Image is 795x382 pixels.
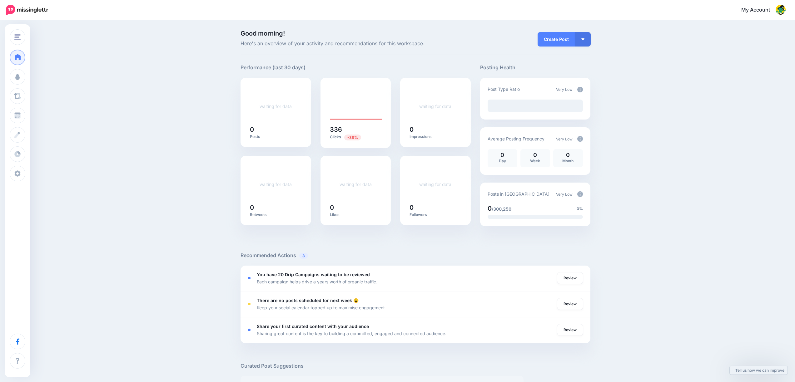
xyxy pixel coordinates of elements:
h5: 336 [330,126,382,133]
p: Keep your social calendar topped up to maximise engagement. [257,304,386,311]
span: Very Low [556,192,573,197]
h5: Curated Post Suggestions [241,362,590,370]
div: <div class='status-dot small red margin-right'></div>Error [248,303,251,305]
a: My Account [735,2,786,18]
p: Likes [330,212,382,217]
a: Review [557,298,583,310]
span: /300,250 [492,206,511,212]
p: 0 [524,152,547,158]
p: Average Posting Frequency [488,135,544,142]
span: Previous period: 545 [344,135,361,140]
p: Clicks [330,134,382,140]
p: Post Type Ratio [488,86,520,93]
a: Review [557,272,583,284]
b: You have 20 Drip Campaigns waiting to be reviewed [257,272,370,277]
a: waiting for data [260,104,292,109]
p: Posts in [GEOGRAPHIC_DATA] [488,190,549,198]
span: Month [562,159,574,163]
div: <div class='status-dot small red margin-right'></div>Error [248,329,251,331]
h5: 0 [410,126,461,133]
span: Good morning! [241,30,285,37]
a: Create Post [538,32,575,47]
span: Here's an overview of your activity and recommendations for this workspace. [241,40,471,48]
h5: 0 [250,204,302,211]
p: 0 [491,152,514,158]
img: info-circle-grey.png [577,136,583,142]
p: Posts [250,134,302,139]
a: Review [557,324,583,335]
span: 0 [488,205,492,212]
h5: 0 [330,204,382,211]
span: 3 [299,253,308,259]
b: Share your first curated content with your audience [257,324,369,329]
p: Sharing great content is the key to building a committed, engaged and connected audience. [257,330,446,337]
h5: Posting Health [480,64,590,71]
p: 0 [556,152,580,158]
span: Very Low [556,137,573,141]
a: waiting for data [419,182,451,187]
img: arrow-down-white.png [581,38,584,40]
h5: Recommended Actions [241,252,590,259]
p: Each campaign helps drive a years worth of organic traffic. [257,278,377,285]
h5: 0 [410,204,461,211]
h5: Performance (last 30 days) [241,64,306,71]
span: Very Low [556,87,573,92]
p: Impressions [410,134,461,139]
b: There are no posts scheduled for next week 😩 [257,298,359,303]
div: <div class='status-dot small red margin-right'></div>Error [248,277,251,279]
img: info-circle-grey.png [577,191,583,197]
img: info-circle-grey.png [577,87,583,92]
p: Retweets [250,212,302,217]
a: waiting for data [340,182,372,187]
span: Day [499,159,506,163]
a: waiting for data [260,182,292,187]
a: Tell us how we can improve [730,366,788,375]
a: waiting for data [419,104,451,109]
img: menu.png [14,34,21,40]
h5: 0 [250,126,302,133]
span: Week [530,159,540,163]
span: 0% [577,206,583,212]
img: Missinglettr [6,5,48,15]
p: Followers [410,212,461,217]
